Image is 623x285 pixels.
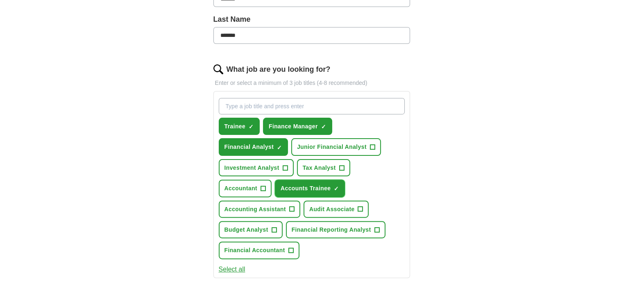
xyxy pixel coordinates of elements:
button: Accounts Trainee✓ [275,180,345,197]
button: Budget Analyst [219,221,283,238]
button: Investment Analyst [219,159,294,176]
span: Junior Financial Analyst [297,142,367,151]
span: ✓ [277,144,282,151]
span: ✓ [249,123,254,130]
span: Audit Associate [309,205,355,214]
button: Audit Associate [304,201,369,218]
button: Accounting Assistant [219,201,300,218]
span: ✓ [334,185,339,192]
button: Financial Analyst✓ [219,138,288,155]
button: Select all [219,264,245,275]
span: Tax Analyst [303,163,336,172]
span: Budget Analyst [224,225,268,234]
span: Accountant [224,184,258,193]
span: ✓ [321,123,326,130]
span: Accounts Trainee [281,184,331,193]
span: Investment Analyst [224,163,279,172]
label: Last Name [213,14,410,25]
span: Trainee [224,122,245,131]
span: Financial Accountant [224,246,285,255]
button: Financial Reporting Analyst [286,221,385,238]
span: Accounting Assistant [224,205,286,214]
img: search.png [213,64,223,74]
label: What job are you looking for? [227,64,331,75]
button: Accountant [219,180,272,197]
span: Financial Analyst [224,142,274,151]
button: Tax Analyst [297,159,350,176]
button: Financial Accountant [219,242,299,259]
span: Financial Reporting Analyst [292,225,371,234]
input: Type a job title and press enter [219,98,405,114]
button: Finance Manager✓ [263,118,332,135]
button: Trainee✓ [219,118,260,135]
button: Junior Financial Analyst [291,138,381,155]
span: Finance Manager [269,122,318,131]
p: Enter or select a minimum of 3 job titles (4-8 recommended) [213,78,410,87]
